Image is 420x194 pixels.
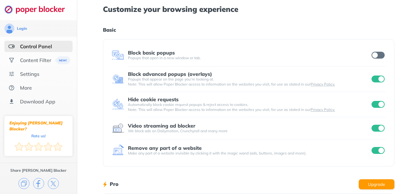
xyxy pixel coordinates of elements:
[110,180,119,188] h1: Pro
[128,77,370,87] div: Popups that appear on the page you’re looking at. Note: This will allow Poper Blocker access to i...
[128,97,179,102] div: Hide cookie requests
[20,57,51,63] div: Content Filter
[8,57,15,63] img: social.svg
[112,73,124,85] img: feature icon
[33,178,44,189] img: facebook.svg
[128,128,370,134] div: We block ads on Dailymotion, Crunchyroll and many more
[20,71,39,77] div: Settings
[128,151,370,156] div: Make any part of a website invisible by clicking it with the magic wand (ads, buttons, images and...
[128,102,370,112] div: Automatically block cookie request popups & reject access to cookies. Note: This will allow Poper...
[20,85,32,91] div: More
[48,178,59,189] img: x.svg
[8,71,15,77] img: settings.svg
[17,26,27,31] div: Login
[359,179,394,189] button: Upgrade
[103,26,394,34] h1: Basic
[112,122,124,134] img: feature icon
[112,49,124,61] img: feature icon
[20,43,52,50] div: Control Panel
[20,98,55,105] div: Download App
[4,5,72,14] img: logo-webpage.svg
[55,56,70,64] img: menuBanner.svg
[4,24,14,34] img: avatar.svg
[10,168,67,173] div: Share [PERSON_NAME] Blocker
[311,82,335,87] a: Privacy Policy.
[31,134,46,137] div: Rate us!
[8,85,15,91] img: about.svg
[128,71,212,77] div: Block advanced popups (overlays)
[103,5,394,13] h1: Customize your browsing experience
[128,145,202,151] div: Remove any part of a website
[9,120,68,132] div: Enjoying [PERSON_NAME] Blocker?
[103,181,107,188] img: lighting bolt
[128,55,370,60] div: Popups that open in a new window or tab.
[112,144,124,157] img: feature icon
[8,98,15,105] img: download-app.svg
[311,107,335,112] a: Privacy Policy.
[112,98,124,111] img: feature icon
[128,50,175,55] div: Block basic popups
[128,123,195,128] div: Video streaming ad blocker
[18,178,29,189] img: copy.svg
[8,43,15,50] img: features-selected.svg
